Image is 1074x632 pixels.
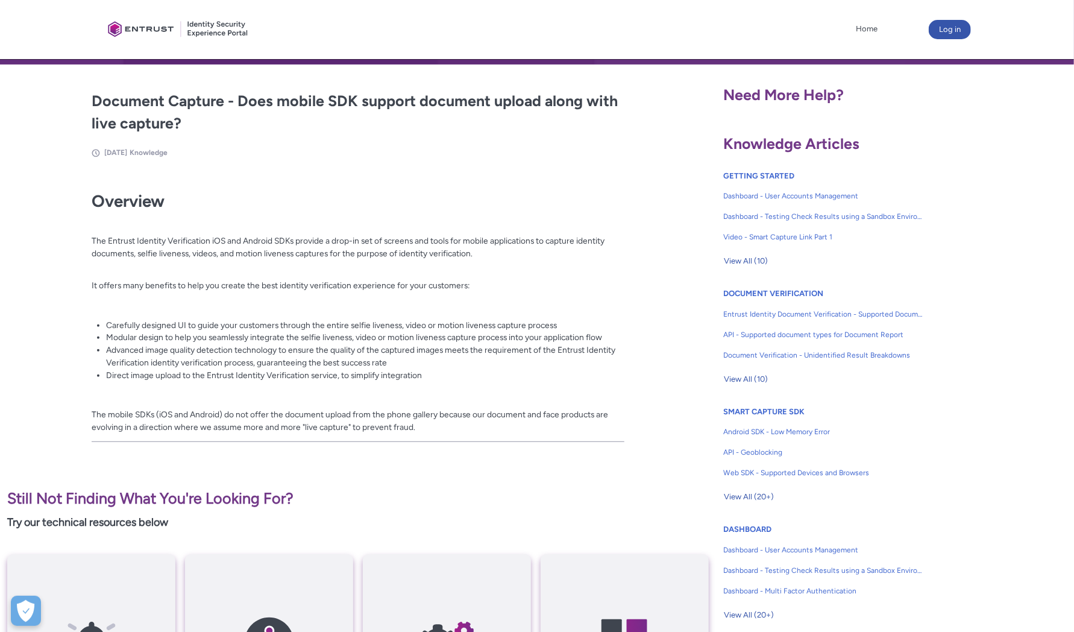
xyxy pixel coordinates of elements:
[723,467,923,478] span: Web SDK - Supported Devices and Browsers
[723,350,923,361] span: Document Verification - Unidentified Result Breakdowns
[724,488,774,506] span: View All (20+)
[723,329,923,340] span: API - Supported document types for Document Report
[723,191,923,201] span: Dashboard - User Accounts Management
[723,206,923,227] a: Dashboard - Testing Check Results using a Sandbox Environment
[11,596,41,626] div: Cookie Preferences
[723,345,923,365] a: Document Verification - Unidentified Result Breakdowns
[104,148,127,157] span: [DATE]
[723,251,768,271] button: View All (10)
[723,581,923,601] a: Dashboard - Multi Factor Authentication
[724,370,768,388] span: View All (10)
[92,408,624,433] p: The mobile SDKs (iOS and Android) do not offer the document upload from the phone gallery because...
[106,319,624,332] li: Carefully designed UI to guide your customers through the entire selfie liveness, video or motion...
[106,369,624,382] li: Direct image upload to the Entrust Identity Verification service, to simplify integration
[723,540,923,560] a: Dashboard - User Accounts Management
[723,565,923,576] span: Dashboard - Testing Check Results using a Sandbox Environment
[723,289,823,298] a: DOCUMENT VERIFICATION
[723,426,923,437] span: Android SDK - Low Memory Error
[929,20,971,39] button: Log in
[723,407,805,416] a: SMART CAPTURE SDK
[723,586,923,596] span: Dashboard - Multi Factor Authentication
[723,545,923,555] span: Dashboard - User Accounts Management
[723,211,923,222] span: Dashboard - Testing Check Results using a Sandbox Environment
[723,324,923,345] a: API - Supported document types for Document Report
[723,232,923,242] span: Video - Smart Capture Link Part 1
[723,525,771,534] a: DASHBOARD
[723,227,923,247] a: Video - Smart Capture Link Part 1
[723,422,923,442] a: Android SDK - Low Memory Error
[106,331,624,344] li: Modular design to help you seamlessly integrate the selfie liveness, video or motion liveness cap...
[723,86,844,104] span: Need More Help?
[724,252,768,270] span: View All (10)
[853,20,881,38] a: Home
[723,560,923,581] a: Dashboard - Testing Check Results using a Sandbox Environment
[723,186,923,206] a: Dashboard - User Accounts Management
[723,442,923,463] a: API - Geoblocking
[92,223,624,273] p: The Entrust Identity Verification iOS and Android SDKs provide a drop-in set of screens and tools...
[92,90,624,135] h2: Document Capture - Does mobile SDK support document upload along with live capture?
[92,279,624,292] p: It offers many benefits to help you create the best identity verification experience for your cus...
[7,514,709,531] p: Try our technical resources below
[723,171,794,180] a: GETTING STARTED
[723,605,774,625] button: View All (20+)
[130,147,168,158] li: Knowledge
[723,309,923,320] span: Entrust Identity Document Verification - Supported Document type and size
[723,487,774,507] button: View All (20+)
[92,191,165,211] strong: Overview
[723,463,923,483] a: Web SDK - Supported Devices and Browsers
[723,447,923,458] span: API - Geoblocking
[724,606,774,624] span: View All (20+)
[7,487,709,510] p: Still Not Finding What You're Looking For?
[723,370,768,389] button: View All (10)
[723,134,859,153] span: Knowledge Articles
[723,304,923,324] a: Entrust Identity Document Verification - Supported Document type and size
[106,344,624,368] li: Advanced image quality detection technology to ensure the quality of the captured images meets th...
[11,596,41,626] button: Open Preferences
